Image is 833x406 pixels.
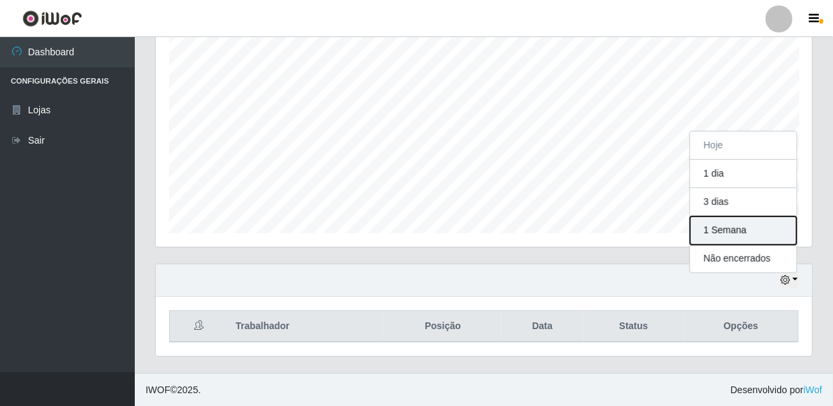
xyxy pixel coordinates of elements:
[690,188,797,216] button: 3 dias
[584,311,684,343] th: Status
[22,10,82,27] img: CoreUI Logo
[690,216,797,245] button: 1 Semana
[684,311,799,343] th: Opções
[146,383,201,397] span: © 2025 .
[146,384,171,395] span: IWOF
[384,311,501,343] th: Posição
[690,245,797,272] button: Não encerrados
[501,311,584,343] th: Data
[228,311,385,343] th: Trabalhador
[803,384,822,395] a: iWof
[731,383,822,397] span: Desenvolvido por
[690,132,797,160] button: Hoje
[690,160,797,188] button: 1 dia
